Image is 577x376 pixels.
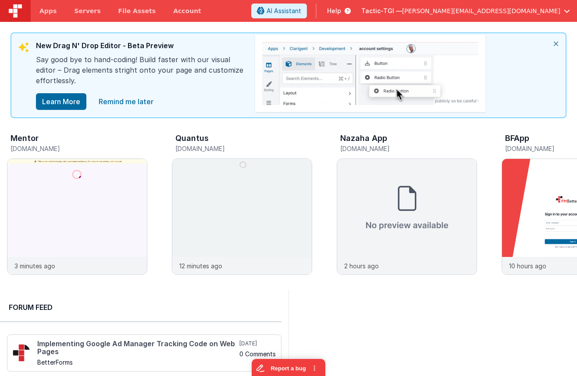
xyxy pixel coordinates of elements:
[11,145,147,152] h5: [DOMAIN_NAME]
[340,145,477,152] h5: [DOMAIN_NAME]
[327,7,341,15] span: Help
[7,334,281,372] a: Implementing Google Ad Manager Tracking Code on Web Pages BetterForms [DATE] 0 Comments
[361,7,402,15] span: Tactic-TGI —
[179,261,222,271] p: 12 minutes ago
[402,7,560,15] span: [PERSON_NAME][EMAIL_ADDRESS][DOMAIN_NAME]
[9,302,273,313] h2: Forum Feed
[239,351,276,357] h5: 0 Comments
[175,145,312,152] h5: [DOMAIN_NAME]
[36,93,86,110] button: Learn More
[36,40,246,54] div: New Drag N' Drop Editor - Beta Preview
[546,33,566,54] i: close
[13,344,30,362] img: 295_2.png
[239,340,276,347] h5: [DATE]
[74,7,100,15] span: Servers
[11,134,39,143] h3: Mentor
[175,134,209,143] h3: Quantus
[340,134,387,143] h3: Nazaha App
[39,7,57,15] span: Apps
[344,261,379,271] p: 2 hours ago
[267,7,301,15] span: AI Assistant
[118,7,156,15] span: File Assets
[93,93,159,110] a: close
[36,54,246,93] div: Say good bye to hand-coding! Build faster with our visual editor – Drag elements stright onto you...
[37,340,238,355] h4: Implementing Google Ad Manager Tracking Code on Web Pages
[505,134,529,143] h3: BFApp
[37,359,238,365] h5: BetterForms
[251,4,307,18] button: AI Assistant
[361,7,570,15] button: Tactic-TGI — [PERSON_NAME][EMAIL_ADDRESS][DOMAIN_NAME]
[509,261,546,271] p: 10 hours ago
